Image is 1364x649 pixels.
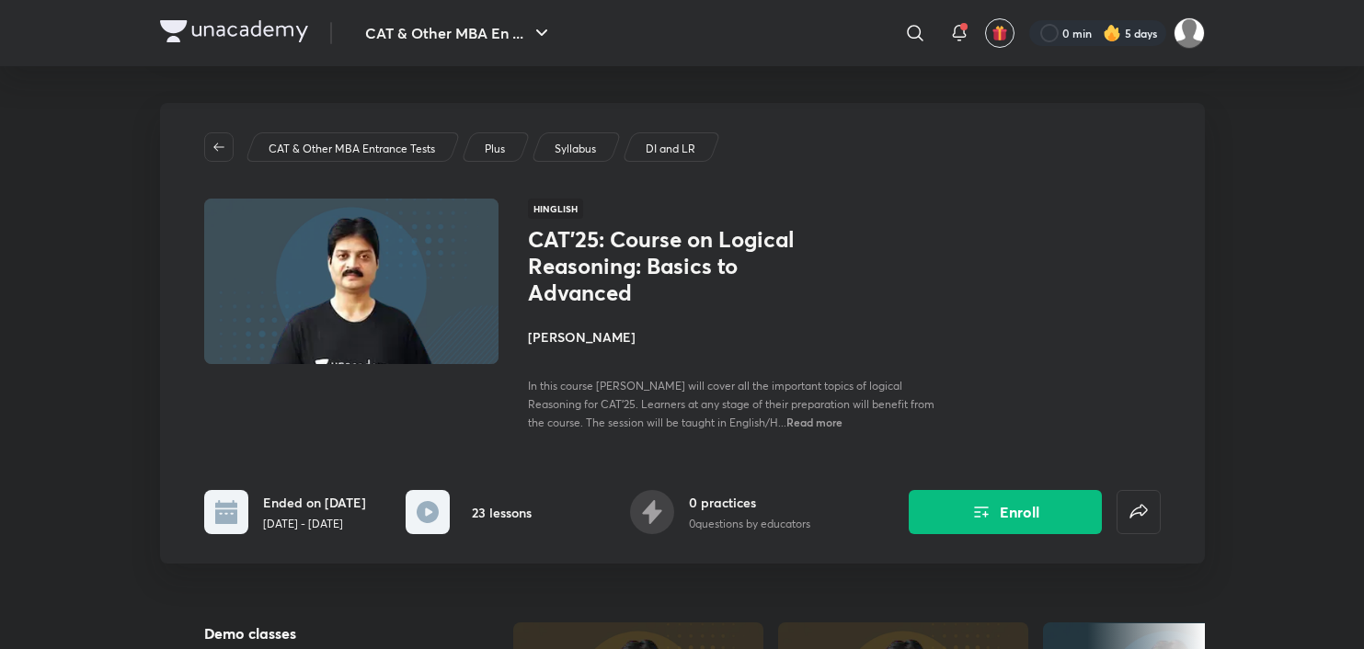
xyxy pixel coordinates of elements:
[985,18,1014,48] button: avatar
[204,622,454,644] h5: Demo classes
[1103,24,1121,42] img: streak
[485,141,505,157] p: Plus
[991,25,1008,41] img: avatar
[1117,490,1161,534] button: false
[689,493,810,512] h6: 0 practices
[481,141,508,157] a: Plus
[160,20,308,47] a: Company Logo
[909,490,1102,534] button: Enroll
[528,327,940,347] h4: [PERSON_NAME]
[646,141,695,157] p: DI and LR
[786,415,842,429] span: Read more
[528,226,829,305] h1: CAT'25: Course on Logical Reasoning: Basics to Advanced
[642,141,698,157] a: DI and LR
[263,516,366,532] p: [DATE] - [DATE]
[528,379,934,429] span: In this course [PERSON_NAME] will cover all the important topics of logical Reasoning for CAT'25....
[472,503,532,522] h6: 23 lessons
[354,15,564,51] button: CAT & Other MBA En ...
[689,516,810,532] p: 0 questions by educators
[528,199,583,219] span: Hinglish
[555,141,596,157] p: Syllabus
[201,197,500,366] img: Thumbnail
[1174,17,1205,49] img: Abhishek gupta
[269,141,435,157] p: CAT & Other MBA Entrance Tests
[265,141,438,157] a: CAT & Other MBA Entrance Tests
[551,141,599,157] a: Syllabus
[160,20,308,42] img: Company Logo
[263,493,366,512] h6: Ended on [DATE]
